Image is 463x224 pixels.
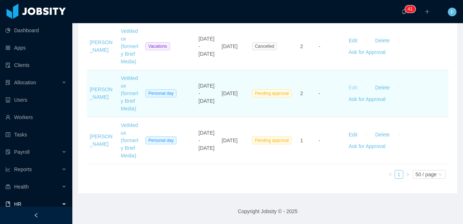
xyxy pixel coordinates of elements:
[14,166,32,172] span: Reports
[199,83,214,104] span: [DATE] - [DATE]
[5,202,10,207] i: icon: book
[14,201,21,207] span: HR
[300,90,303,96] span: 2
[369,35,395,46] button: Delete
[252,42,277,50] span: Cancelled
[369,129,395,140] button: Delete
[438,172,442,177] i: icon: down
[410,5,413,13] p: 1
[343,140,391,152] button: Ask for Approval
[145,42,170,50] span: Vacations
[222,138,238,143] span: [DATE]
[5,184,10,189] i: icon: medicine-box
[14,184,29,190] span: Health
[5,167,10,172] i: icon: line-chart
[5,80,10,85] i: icon: solution
[451,8,454,16] span: F
[343,46,391,58] button: Ask for Approval
[405,5,415,13] sup: 41
[403,170,412,179] li: Next Page
[5,127,67,142] a: icon: profileTasks
[90,39,112,53] a: [PERSON_NAME]
[199,36,214,57] span: [DATE] - [DATE]
[121,28,138,64] a: VetMedux (formerly Brief Media)
[300,43,303,49] span: 2
[343,129,363,140] button: Edit
[402,9,407,14] i: icon: bell
[90,134,112,147] a: [PERSON_NAME]
[252,89,292,97] span: Pending approval
[199,130,214,151] span: [DATE] - [DATE]
[90,86,112,100] a: [PERSON_NAME]
[395,170,403,178] a: 1
[319,90,320,96] span: -
[5,41,67,55] a: icon: appstoreApps
[222,90,238,96] span: [DATE]
[405,172,410,177] i: icon: right
[5,93,67,107] a: icon: robotUsers
[121,75,138,111] a: VetMedux (formerly Brief Media)
[5,58,67,72] a: icon: auditClients
[145,89,177,97] span: Personal day
[300,138,303,143] span: 1
[222,43,238,49] span: [DATE]
[5,23,67,38] a: icon: pie-chartDashboard
[14,149,30,155] span: Payroll
[395,170,403,179] li: 1
[388,172,392,177] i: icon: left
[121,122,138,159] a: VetMedux (formerly Brief Media)
[5,149,10,155] i: icon: file-protect
[319,43,320,49] span: -
[386,170,395,179] li: Previous Page
[252,136,292,144] span: Pending approval
[72,199,463,224] footer: Copyright Jobsity © - 2025
[416,170,437,178] div: 50 / page
[5,110,67,124] a: icon: userWorkers
[343,35,363,46] button: Edit
[425,9,430,14] i: icon: plus
[145,136,177,144] span: Personal day
[369,82,395,93] button: Delete
[14,80,36,85] span: Allocation
[408,5,410,13] p: 4
[343,93,391,105] button: Ask for Approval
[343,82,363,93] button: Edit
[319,138,320,143] span: -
